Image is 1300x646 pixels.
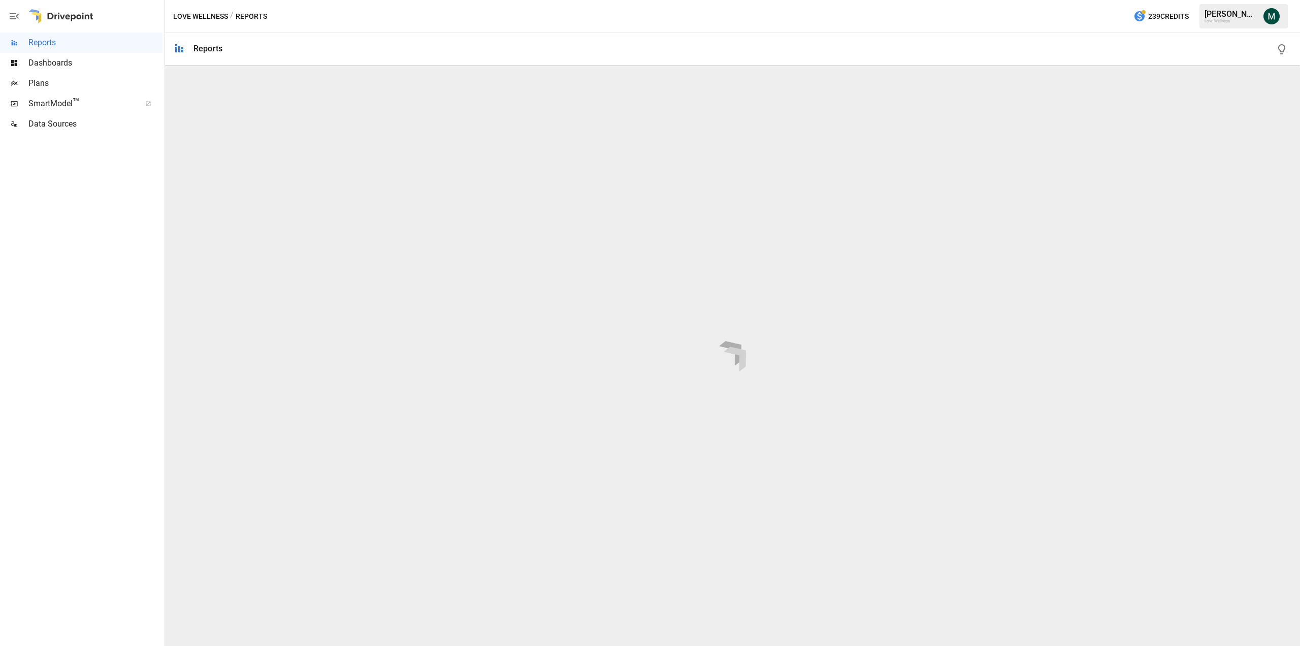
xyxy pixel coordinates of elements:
[1205,9,1257,19] div: [PERSON_NAME]
[1205,19,1257,23] div: Love Wellness
[28,57,162,69] span: Dashboards
[173,10,228,23] button: Love Wellness
[28,77,162,89] span: Plans
[1129,7,1193,26] button: 239Credits
[28,118,162,130] span: Data Sources
[193,44,222,53] div: Reports
[230,10,234,23] div: /
[73,96,80,109] span: ™
[28,98,134,110] span: SmartModel
[719,341,745,372] img: drivepoint-animation.ef608ccb.svg
[1148,10,1189,23] span: 239 Credits
[28,37,162,49] span: Reports
[1263,8,1280,24] img: Michael Cormack
[1257,2,1286,30] button: Michael Cormack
